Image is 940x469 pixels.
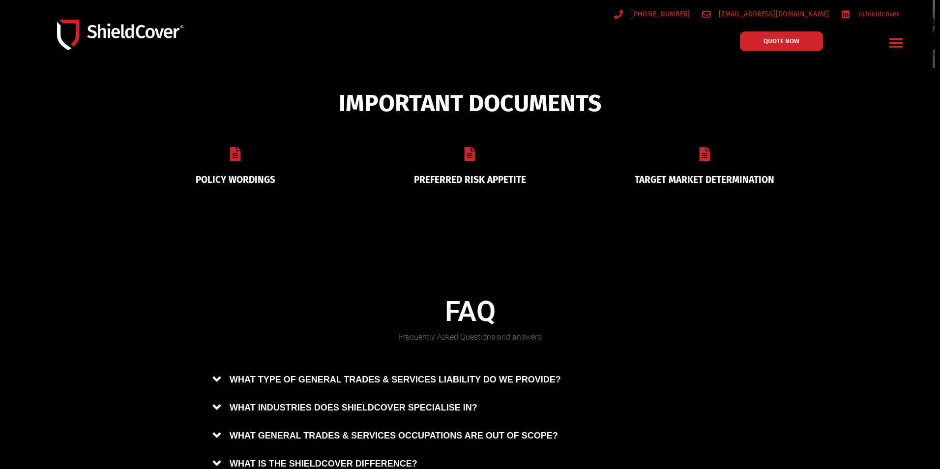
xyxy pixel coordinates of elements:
a: /shieldcover [841,8,900,20]
a: WHAT TYPE OF GENERAL TRADES & SERVICES LIABILITY DO WE PROVIDE? [205,366,735,394]
span: IMPORTANT DOCUMENTS [339,94,601,113]
img: Shield-Cover-Underwriting-Australia-logo-full [57,20,183,51]
a: POLICY WORDINGS [196,174,275,185]
span: QUOTE NOW [764,38,799,44]
span: /shieldcover [855,8,900,20]
iframe: LiveChat chat widget [747,118,940,469]
a: WHAT INDUSTRIES DOES SHIELDCOVER SPECIALISE IN? [205,394,735,422]
a: TARGET MARKET DETERMINATION [635,174,774,185]
a: QUOTE NOW [740,31,823,51]
a: [EMAIL_ADDRESS][DOMAIN_NAME] [702,8,829,20]
span: [PHONE_NUMBER] [629,8,690,20]
h5: Frequently Asked Questions and answers [205,333,735,341]
span: [EMAIL_ADDRESS][DOMAIN_NAME] [716,8,829,20]
a: [PHONE_NUMBER] [614,8,690,20]
a: PREFERRED RISK APPETITE [414,174,526,185]
a: WHAT GENERAL TRADES & SERVICES OCCUPATIONS ARE OUT OF SCOPE? [205,422,735,450]
h4: FAQ [205,295,735,328]
div: Menu Toggle [884,31,908,54]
